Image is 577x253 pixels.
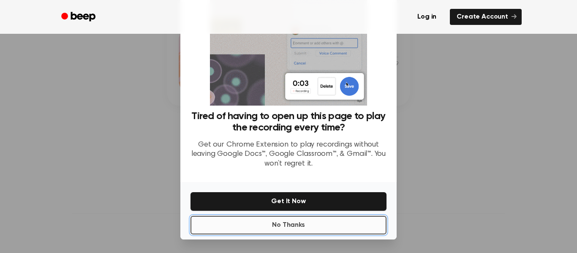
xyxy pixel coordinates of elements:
a: Log in [409,7,445,27]
button: No Thanks [191,216,386,234]
h3: Tired of having to open up this page to play the recording every time? [191,111,386,133]
a: Create Account [450,9,522,25]
p: Get our Chrome Extension to play recordings without leaving Google Docs™, Google Classroom™, & Gm... [191,140,386,169]
a: Beep [55,9,103,25]
button: Get It Now [191,192,386,211]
